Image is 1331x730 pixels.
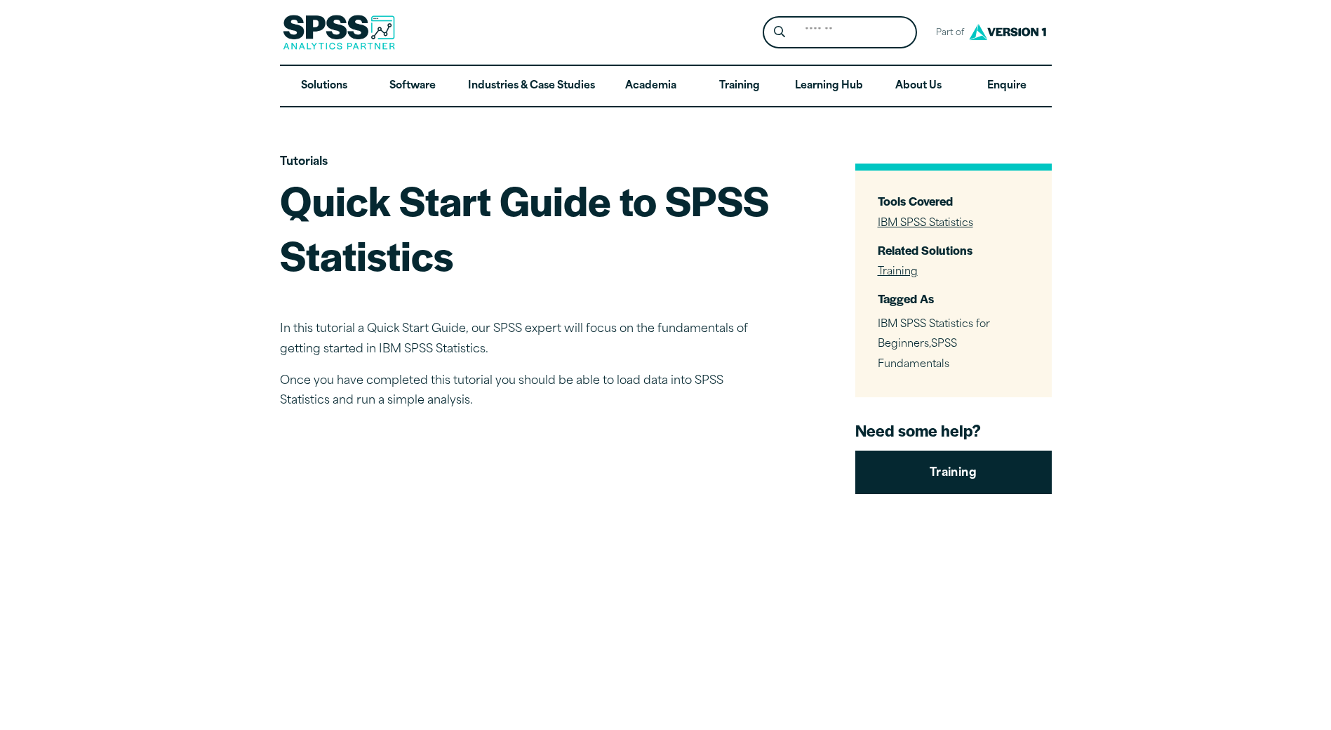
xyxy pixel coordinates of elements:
a: Training [855,451,1052,494]
a: Learning Hub [784,66,874,107]
p: In this tutorial a Quick Start Guide, our SPSS expert will focus on the fundamentals of getting s... [280,319,771,360]
svg: Search magnifying glass icon [774,26,785,38]
a: Academia [606,66,695,107]
button: Search magnifying glass icon [766,20,792,46]
span: , [878,319,990,371]
a: Enquire [963,66,1051,107]
a: Software [368,66,457,107]
nav: Desktop version of site main menu [280,66,1052,107]
a: About Us [874,66,963,107]
h3: Tagged As [878,291,1029,307]
form: Site Header Search Form [763,16,917,49]
h3: Related Solutions [878,242,1029,258]
h3: Tools Covered [878,193,1029,209]
span: IBM SPSS Statistics for Beginners [878,319,990,350]
h4: Need some help? [855,420,1052,441]
img: SPSS Analytics Partner [283,15,395,50]
a: Industries & Case Studies [457,66,606,107]
a: Training [878,267,918,277]
p: Once you have completed this tutorial you should be able to load data into SPSS Statistics and ru... [280,371,771,412]
h1: Quick Start Guide to SPSS Statistics [280,173,771,281]
span: Part of [928,23,965,44]
a: IBM SPSS Statistics [878,218,973,229]
p: Tutorials [280,152,771,173]
a: Solutions [280,66,368,107]
img: Version1 Logo [965,19,1050,45]
a: Training [695,66,783,107]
